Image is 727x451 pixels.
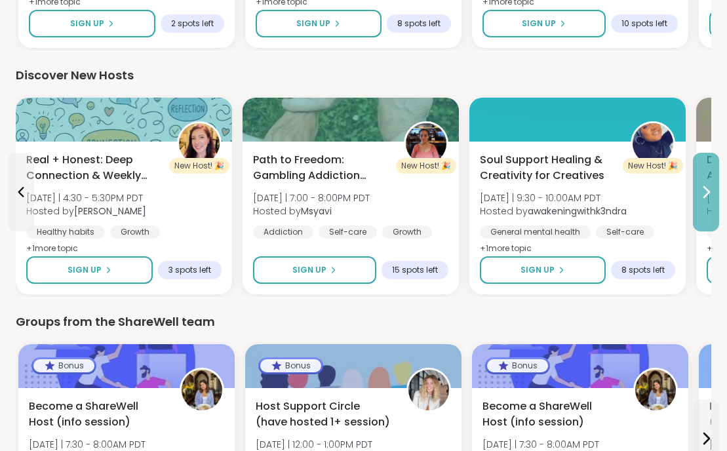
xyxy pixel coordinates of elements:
div: Growth [382,226,432,239]
div: Bonus [33,359,94,372]
button: Sign Up [29,10,155,37]
span: Sign Up [521,264,555,276]
span: Path to Freedom: Gambling Addiction support group [253,152,389,184]
div: Healthy habits [26,226,105,239]
span: Host Support Circle (have hosted 1+ session) [256,399,392,430]
div: Groups from the ShareWell team [16,313,711,331]
span: 10 spots left [621,18,667,29]
span: [DATE] | 12:00 - 1:00PM PDT [256,438,372,451]
button: Sign Up [253,256,376,284]
div: General mental health [480,226,591,239]
span: [DATE] | 9:30 - 10:00AM PDT [480,191,627,205]
div: New Host! 🎉 [169,158,229,174]
span: Sign Up [68,264,102,276]
span: 15 spots left [392,265,438,275]
button: Sign Up [256,10,382,37]
span: [DATE] | 7:00 - 8:00PM PDT [253,191,370,205]
div: Discover New Hosts [16,66,711,85]
div: Growth [110,226,160,239]
span: Sign Up [522,18,556,29]
b: [PERSON_NAME] [74,205,146,218]
img: Msyavi [406,123,446,164]
span: 3 spots left [168,265,211,275]
span: [DATE] | 4:30 - 5:30PM PDT [26,191,146,205]
span: Soul Support Healing & Creativity for Creatives [480,152,616,184]
button: Sign Up [26,256,153,284]
span: 2 spots left [171,18,214,29]
span: Sign Up [296,18,330,29]
span: Hosted by [480,205,627,218]
div: Bonus [260,359,321,372]
span: Become a ShareWell Host (info session) [29,399,165,430]
div: Self-care [319,226,377,239]
button: Sign Up [482,10,606,37]
b: Msyavi [301,205,332,218]
img: Mana [635,370,676,410]
img: Charlie_Lovewitch [179,123,220,164]
span: Become a ShareWell Host (info session) [482,399,619,430]
span: Real + Honest: Deep Connection & Weekly Intentions [26,152,163,184]
span: Hosted by [26,205,146,218]
div: Addiction [253,226,313,239]
span: [DATE] | 7:30 - 8:00AM PDT [29,438,146,451]
div: Bonus [487,359,548,372]
span: Hosted by [253,205,370,218]
button: Sign Up [480,256,606,284]
span: Sign Up [292,264,326,276]
img: Mana [182,370,222,410]
span: 8 spots left [621,265,665,275]
div: New Host! 🎉 [396,158,456,174]
div: New Host! 🎉 [623,158,683,174]
b: awakeningwithk3ndra [528,205,627,218]
span: 8 spots left [397,18,441,29]
span: Sign Up [70,18,104,29]
img: amyvaninetti [408,370,449,410]
img: awakeningwithk3ndra [633,123,673,164]
span: [DATE] | 7:30 - 8:00AM PDT [482,438,599,451]
div: Self-care [596,226,654,239]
